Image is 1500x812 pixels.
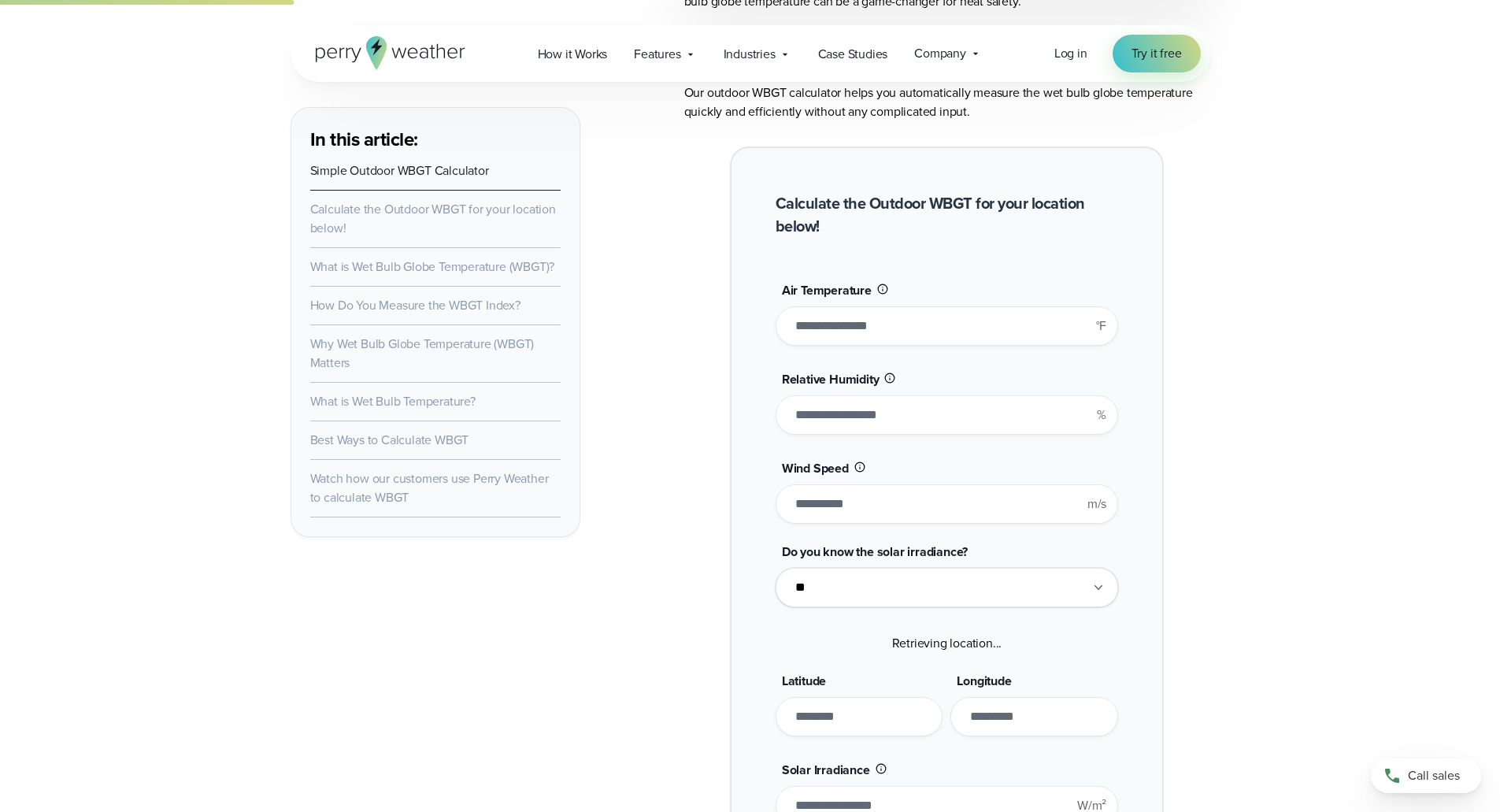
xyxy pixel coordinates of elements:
[310,431,469,449] a: Best Ways to Calculate WBGT
[1408,766,1460,785] span: Call sales
[892,634,1002,652] span: Retrieving location...
[776,192,1118,238] h2: Calculate the Outdoor WBGT for your location below!
[782,281,872,299] span: Air Temperature
[782,672,826,690] span: Latitude
[782,543,968,561] span: Do you know the solar irradiance?
[1113,35,1201,72] a: Try it free
[805,38,902,70] a: Case Studies
[1371,758,1481,793] a: Call sales
[684,83,1210,121] p: Our outdoor WBGT calculator helps you automatically measure the wet bulb globe temperature quickl...
[1131,44,1182,63] span: Try it free
[310,258,555,276] a: What is Wet Bulb Globe Temperature (WBGT)?
[914,44,966,63] span: Company
[310,161,489,180] a: Simple Outdoor WBGT Calculator
[310,296,520,314] a: How Do You Measure the WBGT Index?
[524,38,621,70] a: How it Works
[310,127,561,152] h3: In this article:
[634,45,680,64] span: Features
[310,469,549,506] a: Watch how our customers use Perry Weather to calculate WBGT
[782,459,849,477] span: Wind Speed
[310,335,535,372] a: Why Wet Bulb Globe Temperature (WBGT) Matters
[724,45,776,64] span: Industries
[1054,44,1087,63] a: Log in
[310,200,556,237] a: Calculate the Outdoor WBGT for your location below!
[310,392,476,410] a: What is Wet Bulb Temperature?
[538,45,608,64] span: How it Works
[957,672,1011,690] span: Longitude
[782,370,880,388] span: Relative Humidity
[782,761,870,779] span: Solar Irradiance
[818,45,888,64] span: Case Studies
